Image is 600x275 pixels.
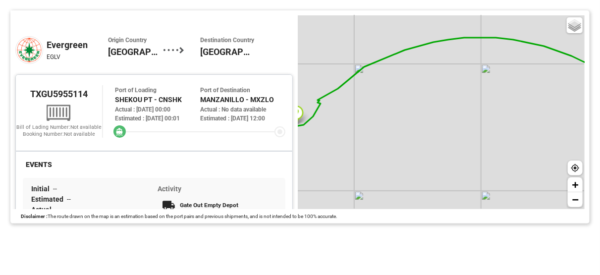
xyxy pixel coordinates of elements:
div: Estimated : [DATE] 00:01 [115,114,200,123]
span: EGLV [47,54,60,60]
span: -- [53,185,57,193]
div: Port of Loading [115,86,200,95]
span: The route drawn on the map is an estimation based on the port pairs and previous shipments, and i... [48,214,337,219]
span: Destination Country [200,36,256,45]
span: Activity [158,185,181,193]
span: Initial [31,185,53,193]
a: Zoom out [568,192,583,207]
div: Evergreen [47,38,108,52]
div: China [108,36,164,64]
a: Layers [567,17,583,33]
div: MANZANILLO - MXZLO [200,95,285,105]
span: Actual [31,206,55,214]
span: Estimated [31,195,67,203]
span: Disclaimer : [21,214,48,219]
div: EVENTS [23,159,55,171]
span: Origin Country [108,36,164,45]
div: Actual : No data available [200,105,285,114]
a: Zoom in [568,177,583,192]
div: Actual : [DATE] 00:00 [115,105,200,114]
span: -- [67,195,71,203]
img: evergreen.png [15,36,43,64]
div: Port of Destination [200,86,285,95]
div: Mexico [200,36,256,64]
span: -- [55,206,59,214]
span: TXGU5955114 [30,89,88,99]
span: − [572,193,579,206]
div: Bill of Lading Number: Not available [16,124,102,131]
span: [GEOGRAPHIC_DATA] [108,45,164,58]
span: + [572,178,579,191]
div: Estimated : [DATE] 12:00 [200,114,285,123]
span: [GEOGRAPHIC_DATA] [200,45,256,58]
span: Gate Out Empty Depot [180,202,238,209]
div: Booking Number: Not available [16,131,102,138]
div: SHEKOU PT - CNSHK [115,95,200,105]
